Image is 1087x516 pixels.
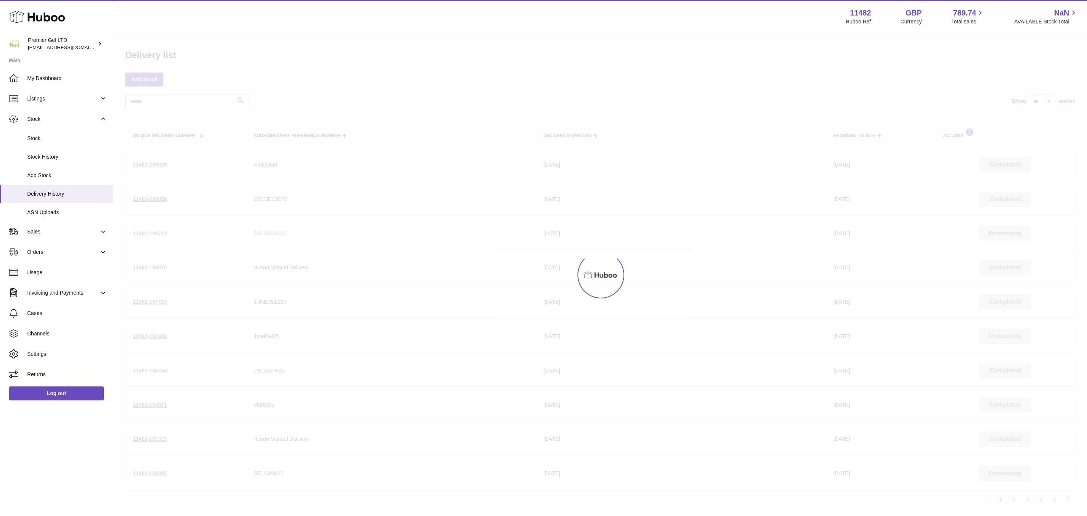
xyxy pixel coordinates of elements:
[1014,8,1078,25] a: NaN AVAILABLE Stock Total
[846,18,871,25] div: Huboo Ref
[28,37,96,51] div: Premier Gel LTD
[850,8,871,18] strong: 11482
[951,8,985,25] a: 789.74 Total sales
[1054,8,1069,18] span: NaN
[27,371,107,378] span: Returns
[27,330,107,337] span: Channels
[951,18,985,25] span: Total sales
[27,172,107,179] span: Add Stock
[27,153,107,161] span: Stock History
[27,228,99,235] span: Sales
[27,269,107,276] span: Usage
[27,351,107,358] span: Settings
[27,310,107,317] span: Cases
[27,135,107,142] span: Stock
[27,116,99,123] span: Stock
[27,75,107,82] span: My Dashboard
[901,18,922,25] div: Currency
[9,38,20,49] img: internalAdmin-11482@internal.huboo.com
[27,209,107,216] span: ASN Uploads
[27,190,107,198] span: Delivery History
[9,386,104,400] a: Log out
[27,289,99,297] span: Invoicing and Payments
[953,8,976,18] span: 789.74
[28,44,111,50] span: [EMAIL_ADDRESS][DOMAIN_NAME]
[27,249,99,256] span: Orders
[27,95,99,102] span: Listings
[905,8,922,18] strong: GBP
[1014,18,1078,25] span: AVAILABLE Stock Total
